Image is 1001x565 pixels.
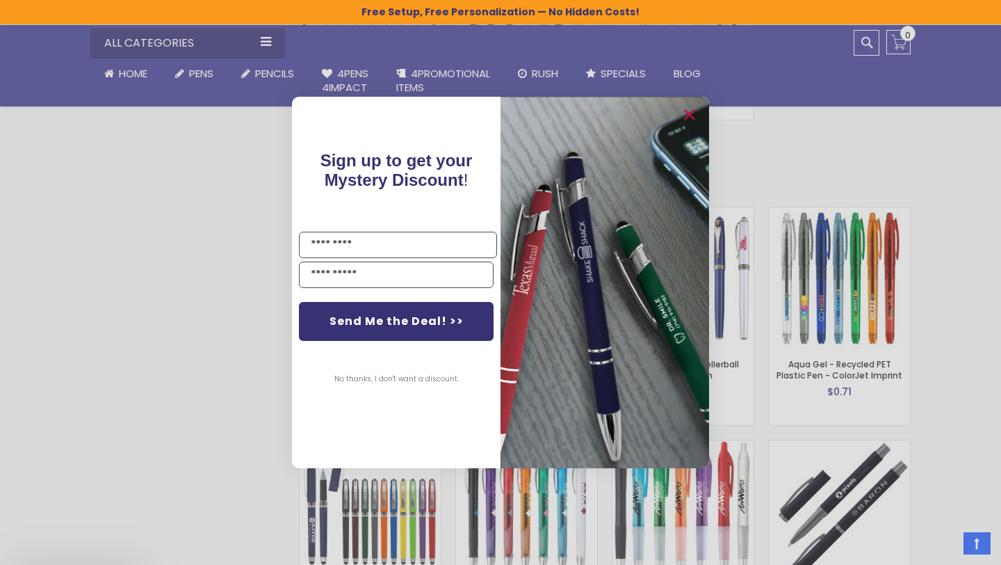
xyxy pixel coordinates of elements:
iframe: Google Customer Reviews [886,527,1001,565]
span: Sign up to get your Mystery Discount [320,151,473,189]
img: pop-up-image [500,97,709,468]
button: Send Me the Deal! >> [299,302,494,341]
span: ! [320,151,473,189]
button: No thanks, I don't want a discount. [327,362,466,397]
button: Close dialog [678,104,701,126]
